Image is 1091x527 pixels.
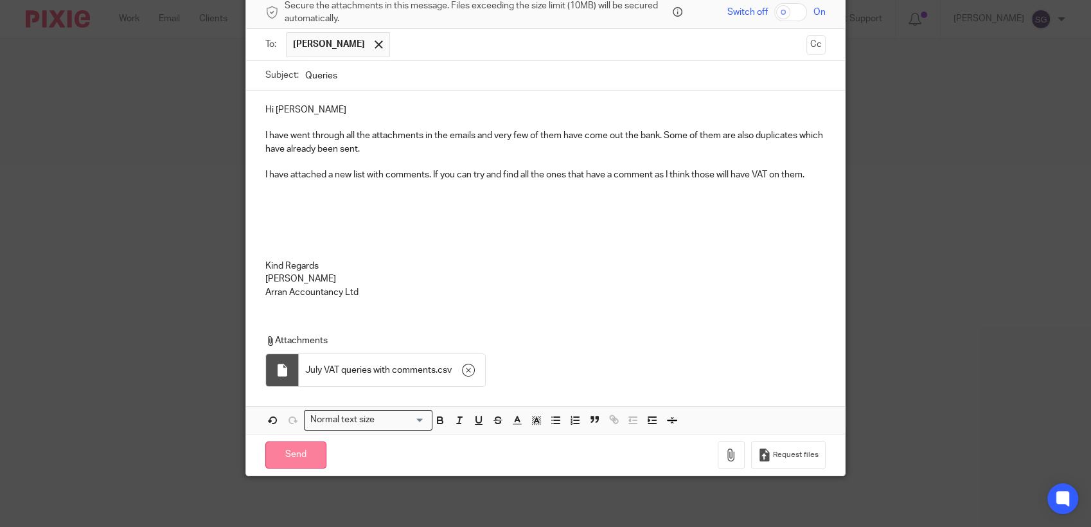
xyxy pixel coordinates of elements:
[806,35,826,55] button: Cc
[265,442,326,469] input: Send
[265,260,826,272] p: Kind Regards
[304,410,432,430] div: Search for option
[378,413,425,427] input: Search for option
[265,129,826,156] p: I have went through all the attachments in the emails and very few of them have come out the bank...
[265,272,826,285] p: [PERSON_NAME]
[265,168,826,181] p: I have attached a new list with comments. If you can try and find all the ones that have a commen...
[307,413,377,427] span: Normal text size
[773,450,819,460] span: Request files
[293,38,365,51] span: [PERSON_NAME]
[299,354,485,386] div: .
[265,38,279,51] label: To:
[265,103,826,116] p: Hi [PERSON_NAME]
[265,69,299,82] label: Subject:
[438,364,452,377] span: csv
[751,441,826,470] button: Request files
[265,334,814,347] p: Attachments
[727,6,768,19] span: Switch off
[813,6,826,19] span: On
[265,286,826,299] p: Arran Accountancy Ltd
[305,364,436,377] span: July VAT queries with comments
